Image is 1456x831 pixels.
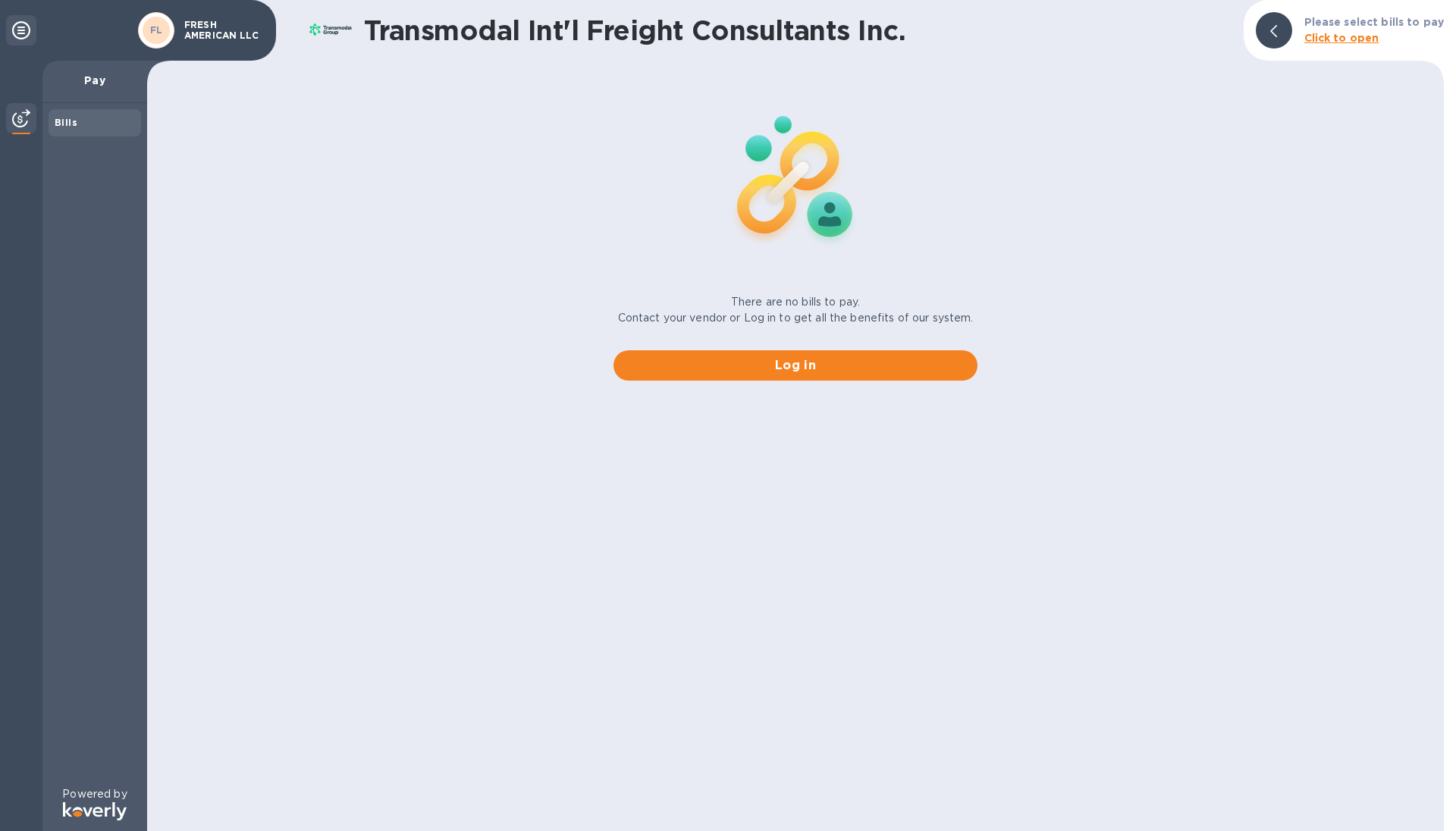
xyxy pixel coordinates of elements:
[55,73,135,88] p: Pay
[613,350,977,381] button: Log in
[618,294,974,326] p: There are no bills to pay. Contact your vendor or Log in to get all the benefits of our system.
[1304,16,1444,28] b: Please select bills to pay
[150,24,163,36] b: FL
[55,117,77,128] b: Bills
[1304,32,1379,44] b: Click to open
[62,786,127,802] p: Powered by
[63,802,127,820] img: Logo
[364,14,1232,46] h1: Transmodal Int'l Freight Consultants Inc.
[626,356,965,375] span: Log in
[184,20,260,41] p: FRESH AMERICAN LLC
